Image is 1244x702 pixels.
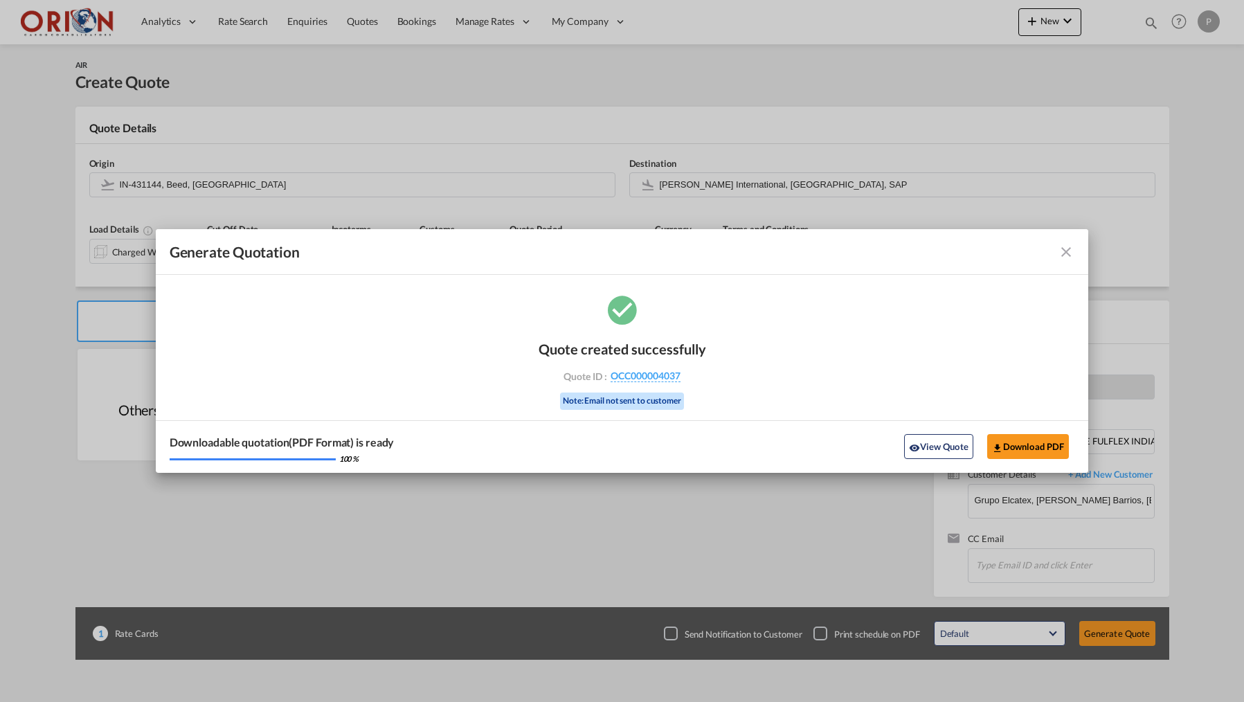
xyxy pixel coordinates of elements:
span: OCC000004037 [611,370,680,382]
div: Note: Email not sent to customer [560,393,684,410]
md-icon: icon-eye [909,442,920,453]
md-icon: icon-download [992,442,1003,453]
md-icon: icon-checkbox-marked-circle [605,292,640,327]
div: Quote ID : [542,370,703,382]
iframe: Chat [10,629,59,681]
div: 100 % [339,453,359,464]
md-icon: icon-close fg-AAA8AD cursor m-0 [1058,244,1074,260]
md-dialog: Generate Quotation Quote ... [156,229,1089,473]
button: icon-eyeView Quote [904,434,973,459]
div: Quote created successfully [539,341,706,357]
span: Generate Quotation [170,243,300,261]
button: Download PDF [987,434,1070,459]
div: Downloadable quotation(PDF Format) is ready [170,435,395,450]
